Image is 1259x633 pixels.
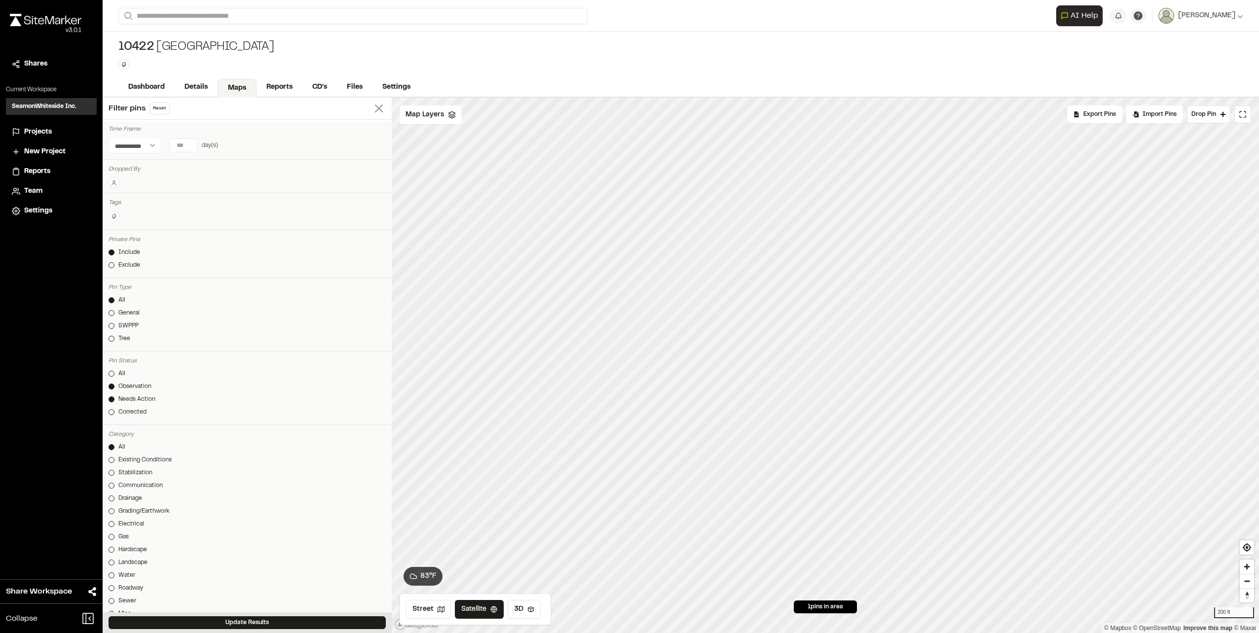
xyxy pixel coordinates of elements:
[118,468,152,477] div: Stabilization
[395,619,438,630] a: Mapbox logo
[118,39,154,55] span: 10422
[1240,589,1254,602] span: Reset bearing to north
[1214,607,1254,618] div: 200 ft
[372,78,420,97] a: Settings
[118,481,163,490] div: Communication
[1071,10,1098,22] span: AI Help
[257,78,302,97] a: Reports
[1178,10,1235,21] span: [PERSON_NAME]
[118,78,175,97] a: Dashboard
[109,430,386,439] div: Category
[1240,588,1254,602] button: Reset bearing to north
[24,127,52,138] span: Projects
[109,125,386,134] div: Time Frame
[109,211,119,222] button: Edit Tags
[12,206,91,216] a: Settings
[1184,625,1232,632] a: Map feedback
[118,248,140,257] div: Include
[118,571,135,580] div: Water
[10,26,81,35] div: Oh geez...please don't...
[24,59,47,70] span: Shares
[24,166,50,177] span: Reports
[1234,625,1257,632] a: Maxar
[109,616,386,629] button: Update Results
[118,296,125,305] div: All
[109,103,146,114] span: Filter pins
[1187,105,1230,123] button: Drop Pin
[12,186,91,197] a: Team
[1158,8,1243,24] button: [PERSON_NAME]
[1104,625,1131,632] a: Mapbox
[118,334,130,343] div: Tree
[118,39,274,55] div: [GEOGRAPHIC_DATA]
[1056,5,1107,26] div: Open AI Assistant
[118,456,172,464] div: Existing Conditions
[392,98,1259,633] canvas: Map
[1158,8,1174,24] img: User
[24,146,66,157] span: New Project
[118,408,147,417] div: Corrected
[109,165,386,174] div: Dropped By
[1240,540,1254,555] button: Find my location
[1083,110,1116,119] span: Export Pins
[118,545,147,554] div: Hardscape
[118,609,131,618] div: Misc
[1133,625,1181,632] a: OpenStreetMap
[118,369,125,378] div: All
[1126,105,1183,123] div: Import Pins into your project
[118,309,140,317] div: General
[1067,105,1122,123] div: No pins available to export
[406,109,444,120] span: Map Layers
[1240,574,1254,588] button: Zoom out
[118,584,143,593] div: Roadway
[118,520,144,528] div: Electrical
[118,59,129,70] button: Edit Tags
[109,198,386,207] div: Tags
[808,602,843,611] span: 1 pins in area
[118,395,155,404] div: Needs Action
[12,166,91,177] a: Reports
[12,146,91,157] a: New Project
[1240,574,1254,588] span: Zoom out
[118,597,136,605] div: Sewer
[6,586,72,598] span: Share Workspace
[118,494,142,503] div: Drainage
[118,558,148,567] div: Landscape
[302,78,337,97] a: CD's
[118,321,139,330] div: SWPPP
[1143,110,1177,119] span: Import Pins
[118,8,136,24] button: Search
[10,14,81,26] img: rebrand.png
[406,600,451,619] button: Street
[109,235,386,244] div: Private Pins
[1056,5,1103,26] button: Open AI Assistant
[109,356,386,365] div: Pin Status
[118,443,125,452] div: All
[6,85,97,94] p: Current Workspace
[118,507,170,516] div: Grading/Earthwork
[337,78,372,97] a: Files
[24,206,52,216] span: Settings
[24,186,42,197] span: Team
[118,532,129,541] div: Gas
[508,600,541,619] button: 3D
[1240,560,1254,574] button: Zoom in
[404,567,443,586] button: 83°F
[109,283,386,292] div: Pin Type
[12,127,91,138] a: Projects
[6,613,37,625] span: Collapse
[118,382,151,391] div: Observation
[1191,110,1216,119] span: Drop Pin
[12,102,76,111] h3: SeamonWhiteside Inc.
[218,79,257,98] a: Maps
[12,59,91,70] a: Shares
[175,78,218,97] a: Details
[202,141,218,150] div: day(s)
[149,103,170,114] button: Reset
[455,600,504,619] button: Satellite
[118,261,140,270] div: Exclude
[420,571,437,582] span: 83 ° F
